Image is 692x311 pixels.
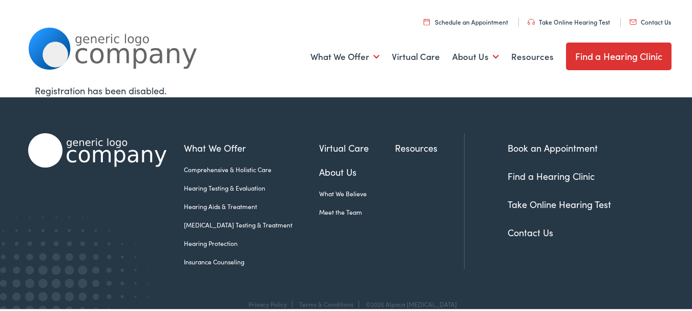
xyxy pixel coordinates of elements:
a: Contact Us [508,224,553,237]
a: Privacy Policy [248,298,287,307]
a: Comprehensive & Holistic Care [184,163,319,173]
a: Resources [395,139,464,153]
a: About Us [452,36,499,74]
a: Hearing Aids & Treatment [184,200,319,210]
a: Find a Hearing Clinic [508,168,595,181]
img: utility icon [630,18,637,23]
a: Insurance Counseling [184,256,319,265]
a: [MEDICAL_DATA] Testing & Treatment [184,219,319,228]
img: Alpaca Audiology [28,132,166,166]
a: Meet the Team [319,206,395,215]
a: Terms & Conditions [299,298,353,307]
a: What We Offer [184,139,319,153]
a: Virtual Care [319,139,395,153]
div: Registration has been disabled. [35,82,664,96]
img: utility icon [424,17,430,24]
a: Book an Appointment [508,140,598,153]
a: What We Believe [319,188,395,197]
a: Find a Hearing Clinic [566,41,672,69]
a: Take Online Hearing Test [528,16,610,25]
img: utility icon [528,17,535,24]
a: Resources [511,36,554,74]
a: Hearing Protection [184,237,319,246]
a: Hearing Testing & Evaluation [184,182,319,191]
a: Schedule an Appointment [424,16,508,25]
a: Contact Us [630,16,671,25]
a: About Us [319,163,395,177]
div: ©2025 Alpaca [MEDICAL_DATA] [361,299,457,306]
a: Virtual Care [392,36,440,74]
a: Take Online Hearing Test [508,196,611,209]
a: What We Offer [310,36,380,74]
